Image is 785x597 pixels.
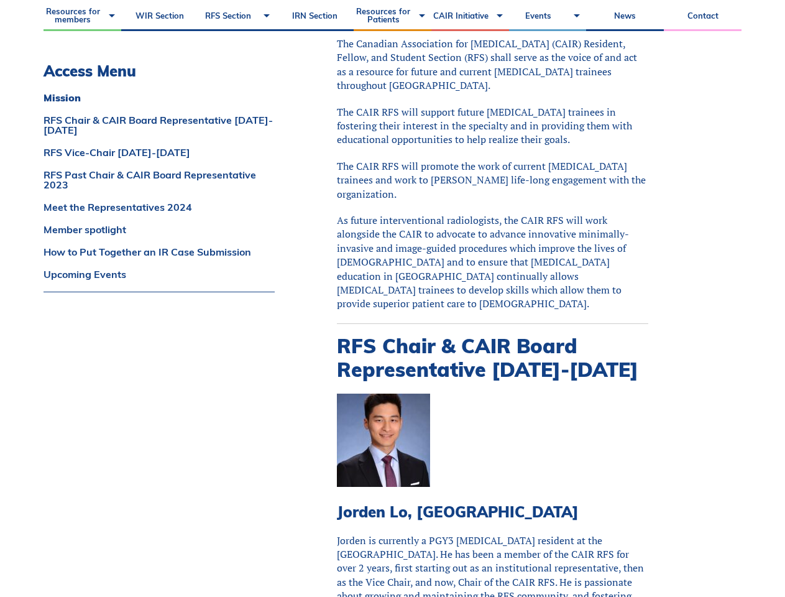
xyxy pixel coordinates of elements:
[337,159,648,201] p: The CAIR RFS will promote the work of current [MEDICAL_DATA] trainees and work to [PERSON_NAME] l...
[44,147,275,157] a: RFS Vice-Chair [DATE]-[DATE]
[44,247,275,257] a: How to Put Together an IR Case Submission
[337,334,648,382] h2: RFS Chair & CAIR Board Representative [DATE]-[DATE]
[44,115,275,135] a: RFS Chair & CAIR Board Representative [DATE]-[DATE]
[337,213,648,311] p: As future interventional radiologists, the CAIR RFS will work alongside the CAIR to advocate to a...
[337,105,648,147] p: The CAIR RFS will support future [MEDICAL_DATA] trainees in fostering their interest in the speci...
[44,224,275,234] a: Member spotlight
[44,202,275,212] a: Meet the Representatives 2024
[44,269,275,279] a: Upcoming Events
[44,170,275,190] a: RFS Past Chair & CAIR Board Representative 2023
[337,37,648,93] p: The Canadian Association for [MEDICAL_DATA] (CAIR) Resident, Fellow, and Student Section (RFS) sh...
[44,62,275,80] h3: Access Menu
[44,93,275,103] a: Mission
[337,503,648,521] h3: Jorden Lo, [GEOGRAPHIC_DATA]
